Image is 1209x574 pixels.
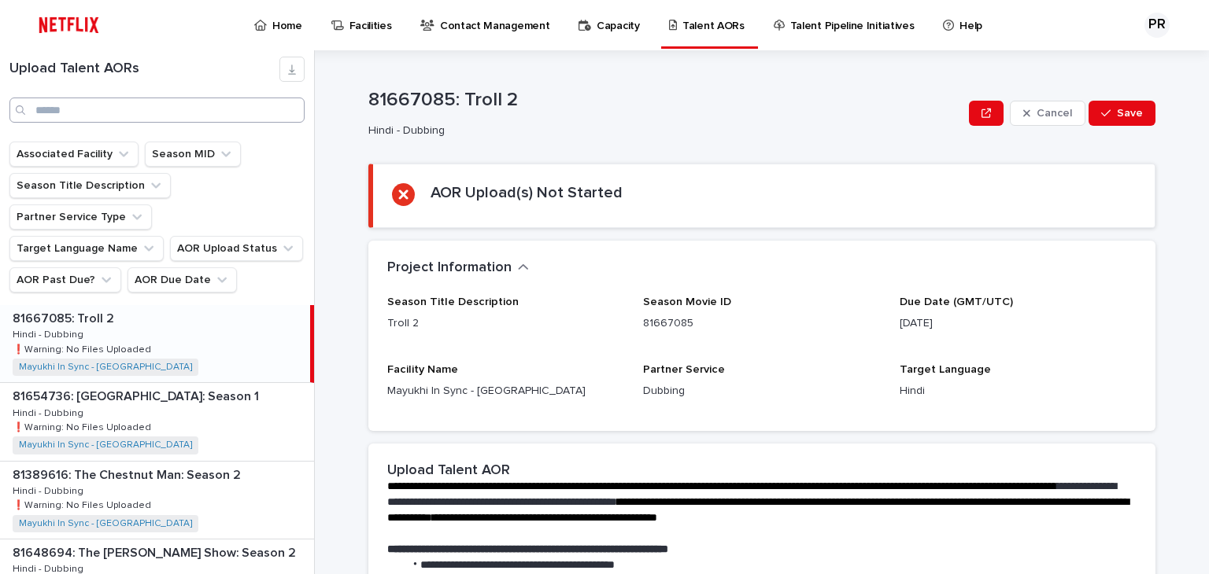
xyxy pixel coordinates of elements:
[900,315,1137,332] p: [DATE]
[643,315,880,332] p: 81667085
[128,267,237,293] button: AOR Due Date
[13,465,244,483] p: 81389616: The Chestnut Man: Season 2
[387,462,510,480] h2: Upload Talent AOR
[19,362,192,373] a: Mayukhi In Sync - [GEOGRAPHIC_DATA]
[431,183,623,202] h2: AOR Upload(s) Not Started
[368,124,956,138] p: Hindi - Dubbing
[170,236,303,261] button: AOR Upload Status
[13,497,154,511] p: ❗️Warning: No Files Uploaded
[900,296,1013,307] span: Due Date (GMT/UTC)
[1144,13,1170,38] div: PR
[13,386,262,404] p: 81654736: [GEOGRAPHIC_DATA]: Season 1
[13,341,154,355] p: ❗️Warning: No Files Uploaded
[145,142,241,167] button: Season MID
[900,383,1137,399] p: Hindi
[13,405,87,419] p: Hindi - Dubbing
[9,173,171,198] button: Season Title Description
[1117,108,1143,119] span: Save
[1010,101,1085,126] button: Cancel
[900,364,991,375] span: Target Language
[19,440,192,451] a: Mayukhi In Sync - [GEOGRAPHIC_DATA]
[368,89,963,112] p: 81667085: Troll 2
[9,98,305,123] input: Search
[643,364,725,375] span: Partner Service
[387,315,624,332] p: Troll 2
[13,543,299,561] p: 81648694: The [PERSON_NAME] Show: Season 2
[13,308,117,326] p: 81667085: Troll 2
[19,518,192,529] a: Mayukhi In Sync - [GEOGRAPHIC_DATA]
[13,326,87,340] p: Hindi - Dubbing
[9,142,139,167] button: Associated Facility
[13,419,154,433] p: ❗️Warning: No Files Uploaded
[387,259,529,277] button: Project Information
[9,236,164,261] button: Target Language Name
[9,61,279,78] h1: Upload Talent AORs
[643,296,731,307] span: Season Movie ID
[643,383,880,399] p: Dubbing
[387,383,624,399] p: Mayukhi In Sync - [GEOGRAPHIC_DATA]
[9,204,152,230] button: Partner Service Type
[1037,108,1072,119] span: Cancel
[9,267,121,293] button: AOR Past Due?
[13,483,87,497] p: Hindi - Dubbing
[387,364,458,375] span: Facility Name
[1089,101,1155,126] button: Save
[387,296,519,307] span: Season Title Description
[31,9,106,41] img: ifQbXi3ZQGMSEF7WDB7W
[387,259,512,277] h2: Project Information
